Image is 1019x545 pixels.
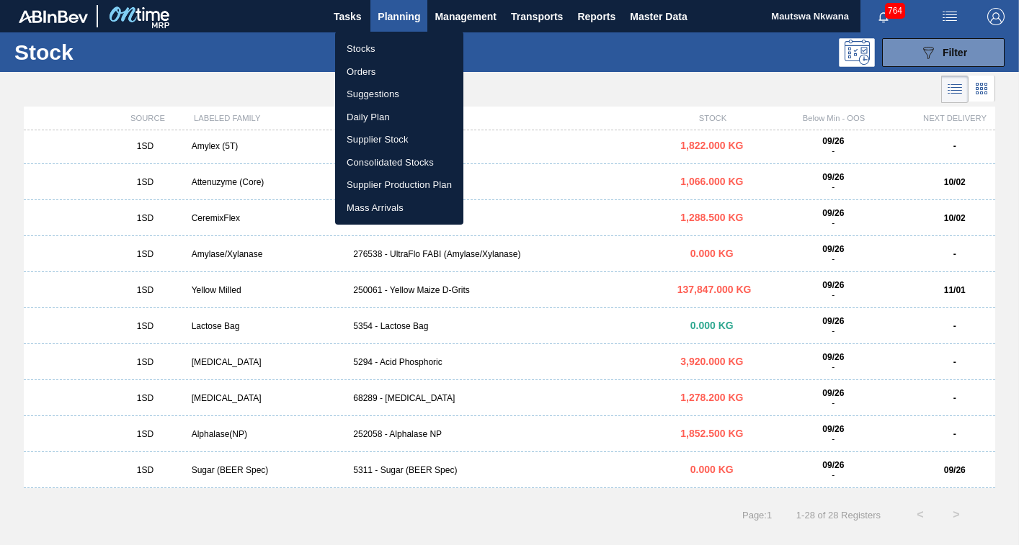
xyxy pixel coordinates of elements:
a: Daily Plan [335,106,463,129]
a: Supplier Production Plan [335,174,463,197]
a: Mass Arrivals [335,197,463,220]
a: Stocks [335,37,463,60]
a: Suggestions [335,83,463,106]
a: Supplier Stock [335,128,463,151]
a: Orders [335,60,463,84]
a: Consolidated Stocks [335,151,463,174]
